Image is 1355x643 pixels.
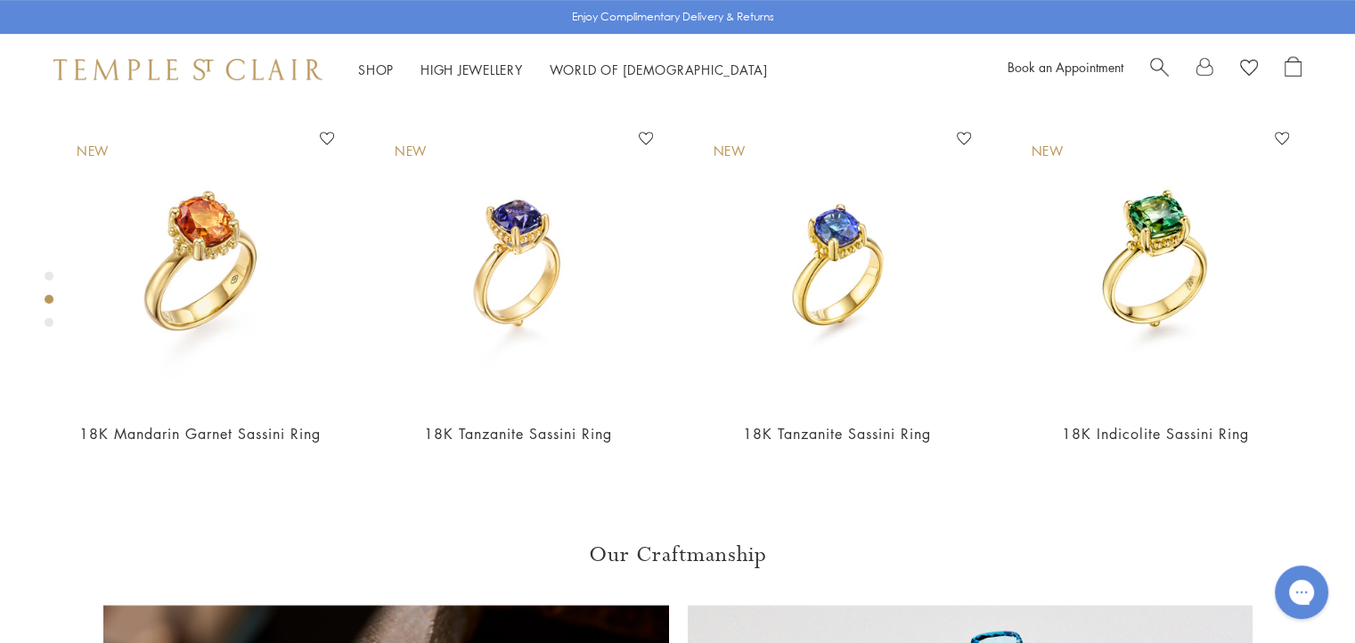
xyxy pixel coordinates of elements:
[79,424,321,444] a: 18K Mandarin Garnet Sassini Ring
[358,61,394,78] a: ShopShop
[1285,56,1302,83] a: Open Shopping Bag
[1014,124,1296,406] img: R46849-SASIN305
[358,59,768,81] nav: Main navigation
[77,142,109,161] div: New
[395,142,427,161] div: New
[59,124,341,406] img: R46849-SASMG507
[550,61,768,78] a: World of [DEMOGRAPHIC_DATA]World of [DEMOGRAPHIC_DATA]
[53,59,322,80] img: Temple St. Clair
[743,424,931,444] a: 18K Tanzanite Sassini Ring
[377,124,659,406] img: R46849-SASTZ4
[714,142,746,161] div: New
[420,61,523,78] a: High JewelleryHigh Jewellery
[696,124,978,406] img: R46849-SASTZ360
[1266,559,1337,625] iframe: Gorgias live chat messenger
[1150,56,1169,83] a: Search
[1240,56,1258,83] a: View Wishlist
[1032,142,1064,161] div: New
[1008,58,1123,76] a: Book an Appointment
[103,541,1253,569] h3: Our Craftmanship
[572,8,774,26] p: Enjoy Complimentary Delivery & Returns
[424,424,612,444] a: 18K Tanzanite Sassini Ring
[1061,424,1248,444] a: 18K Indicolite Sassini Ring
